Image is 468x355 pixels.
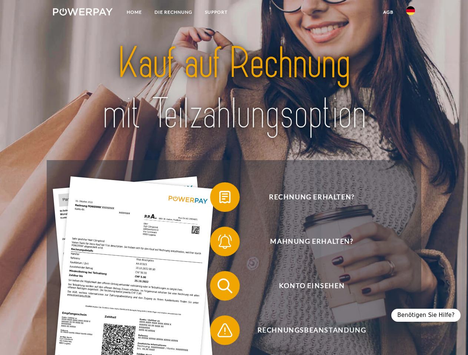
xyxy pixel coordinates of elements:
img: qb_search.svg [216,277,234,295]
img: logo-powerpay-white.svg [53,8,113,16]
span: Rechnung erhalten? [221,182,402,212]
button: Rechnung erhalten? [210,182,403,212]
a: agb [377,6,400,19]
img: de [406,6,415,15]
span: Mahnung erhalten? [221,227,402,256]
a: Home [120,6,148,19]
button: Rechnungsbeanstandung [210,315,403,345]
button: Konto einsehen [210,271,403,301]
iframe: Messaging window [321,64,462,322]
a: SUPPORT [199,6,234,19]
span: Konto einsehen [221,271,402,301]
img: qb_warning.svg [216,321,234,339]
img: qb_bell.svg [216,232,234,251]
a: DIE RECHNUNG [148,6,199,19]
img: qb_bill.svg [216,188,234,206]
img: title-powerpay_de.svg [71,35,397,142]
span: Rechnungsbeanstandung [221,315,402,345]
button: Mahnung erhalten? [210,227,403,256]
iframe: Button to launch messaging window [438,325,462,349]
